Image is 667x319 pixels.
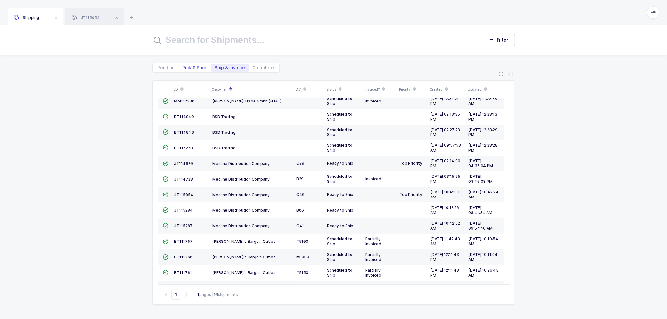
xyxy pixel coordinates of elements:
[400,192,422,197] span: Top Priority
[327,223,354,228] span: Ready to Ship
[366,283,395,293] div: Partially Invoiced
[469,221,493,231] span: [DATE] 09:57:46 AM
[163,255,169,259] span: 
[327,268,353,277] span: Scheduled to Ship
[174,84,208,95] div: ID
[431,158,461,168] span: [DATE] 02:14:00 PM
[327,174,353,184] span: Scheduled to Ship
[163,145,169,150] span: 
[152,32,470,47] input: Search for Shipments...
[469,190,499,199] span: [DATE] 10:42:24 AM
[163,192,169,197] span: 
[400,161,422,166] span: Top Priority
[431,205,459,215] span: [DATE] 10:12:26 AM
[296,84,323,95] div: DC
[174,130,194,135] span: BT114843
[327,143,353,152] span: Scheduled to Ship
[163,208,169,212] span: 
[431,190,460,199] span: [DATE] 10:42:51 AM
[198,292,238,297] div: pages | shipments
[297,192,305,197] span: C40
[366,177,395,182] div: Invoiced
[327,208,354,212] span: Ready to Ship
[158,66,175,70] span: Pending
[431,221,460,231] span: [DATE] 10:42:52 AM
[469,127,498,137] span: [DATE] 12:28:29 PM
[163,161,169,166] span: 
[213,192,270,197] span: Medline Distribution Company
[431,174,461,184] span: [DATE] 03:15:55 PM
[174,208,193,212] span: JT115284
[213,208,270,212] span: Medline Distribution Company
[469,252,498,262] span: [DATE] 10:11:04 AM
[366,268,395,278] div: Partially Invoiced
[366,99,395,104] div: Invoiced
[171,290,181,300] span: Go to
[163,114,169,119] span: 
[198,292,200,297] b: 1
[431,252,459,262] span: [DATE] 12:11:43 PM
[215,66,245,70] span: Ship & Invoice
[212,84,292,95] div: Customer
[174,270,192,275] span: BT111761
[431,268,459,277] span: [DATE] 12:11:43 PM
[163,99,169,103] span: 
[297,161,305,166] span: C09
[213,177,270,182] span: Medline Distribution Company
[213,114,236,119] span: BSD Trading
[497,37,508,43] span: Filter
[163,130,169,134] span: 
[469,143,498,152] span: [DATE] 12:28:28 PM
[366,237,395,247] div: Partially Invoiced
[174,239,193,244] span: BT111757
[483,34,515,46] button: Filter
[469,283,498,293] span: [DATE] 10:32:37 AM
[14,15,39,20] span: Shipping
[431,143,461,152] span: [DATE] 09:57:53 AM
[213,146,236,150] span: BSD Trading
[469,237,498,246] span: [DATE] 10:10:54 AM
[253,66,274,70] span: Complete
[174,146,193,150] span: BT115278
[431,96,459,106] span: [DATE] 12:32:21 PM
[469,174,493,184] span: [DATE] 03:46:03 PM
[431,237,460,246] span: [DATE] 11:42:43 AM
[399,84,426,95] div: Priority
[163,239,169,244] span: 
[174,99,195,103] span: MM112330
[327,127,353,137] span: Scheduled to Ship
[213,239,275,244] span: [PERSON_NAME]'s Bargain Outlet
[174,223,193,228] span: JT115287
[163,270,169,275] span: 
[365,84,396,95] div: Invoiced?
[297,208,304,212] span: B06
[213,255,275,259] span: [PERSON_NAME]'s Bargain Outlet
[327,112,353,122] span: Scheduled to Ship
[469,268,499,277] span: [DATE] 10:26:43 AM
[163,177,169,181] span: 
[174,161,193,166] span: JT114620
[327,252,353,262] span: Scheduled to Ship
[366,252,395,262] div: Partially Invoiced
[430,84,464,95] div: Created
[174,255,193,259] span: BT111760
[431,127,460,137] span: [DATE] 02:27:23 PM
[297,177,304,181] span: B29
[327,161,354,166] span: Ready to Ship
[297,270,309,275] span: #5150
[469,96,497,106] span: [DATE] 11:22:28 AM
[297,223,304,228] span: C41
[213,223,270,228] span: Medline Distribution Company
[431,112,460,122] span: [DATE] 02:13:35 PM
[174,192,194,197] span: JT115054
[163,223,169,228] span: 
[174,177,193,182] span: JT114728
[174,114,194,119] span: BT114840
[469,205,493,215] span: [DATE] 08:41:34 AM
[213,99,282,103] span: [PERSON_NAME] Trade Gmbh (EURO)
[213,270,275,275] span: [PERSON_NAME]'s Bargain Outlet
[468,84,503,95] div: Updated
[297,255,309,259] span: #5050
[327,237,353,246] span: Scheduled to Ship
[469,112,498,122] span: [DATE] 12:28:13 PM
